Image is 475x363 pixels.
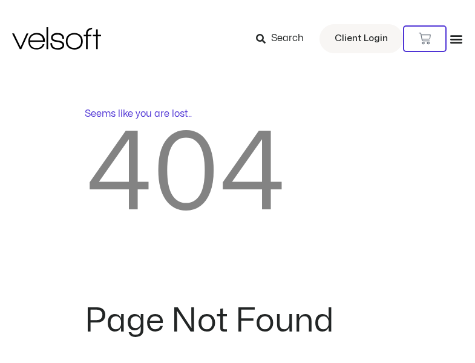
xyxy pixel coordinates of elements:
a: Client Login [319,24,403,53]
p: Seems like you are lost.. [85,106,391,121]
a: Search [256,28,312,49]
img: Velsoft Training Materials [12,27,101,50]
h2: Page Not Found [85,305,391,338]
h2: 404 [85,121,391,229]
div: Menu Toggle [450,32,463,45]
span: Search [271,31,304,47]
span: Client Login [335,31,388,47]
